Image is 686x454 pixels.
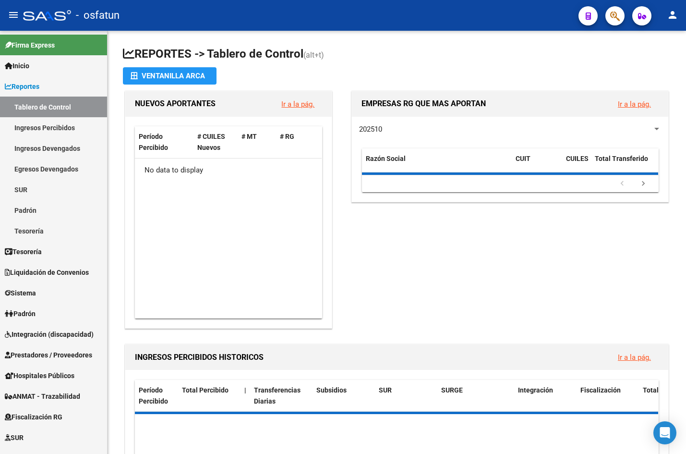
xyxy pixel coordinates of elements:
[618,353,651,362] a: Ir a la pág.
[437,380,514,412] datatable-header-cell: SURGE
[5,329,94,340] span: Integración (discapacidad)
[139,133,168,151] span: Período Percibido
[182,386,229,394] span: Total Percibido
[5,412,62,422] span: Fiscalización RG
[512,148,562,180] datatable-header-cell: CUIT
[280,133,294,140] span: # RG
[281,100,314,109] a: Ir a la pág.
[566,155,589,162] span: CUILES
[610,348,659,366] button: Ir a la pág.
[238,126,276,158] datatable-header-cell: # MT
[5,81,39,92] span: Reportes
[313,380,375,412] datatable-header-cell: Subsidios
[139,386,168,405] span: Período Percibido
[241,380,250,412] datatable-header-cell: |
[514,380,577,412] datatable-header-cell: Integración
[562,148,591,180] datatable-header-cell: CUILES
[254,386,301,405] span: Transferencias Diarias
[375,380,437,412] datatable-header-cell: SUR
[5,432,24,443] span: SUR
[613,179,631,189] a: go to previous page
[5,40,55,50] span: Firma Express
[5,370,74,381] span: Hospitales Públicos
[131,67,209,85] div: Ventanilla ARCA
[5,391,80,402] span: ANMAT - Trazabilidad
[197,133,225,151] span: # CUILES Nuevos
[595,155,648,162] span: Total Transferido
[591,148,658,180] datatable-header-cell: Total Transferido
[8,9,19,21] mat-icon: menu
[362,148,512,180] datatable-header-cell: Razón Social
[241,133,257,140] span: # MT
[316,386,347,394] span: Subsidios
[303,50,324,60] span: (alt+t)
[123,67,217,85] button: Ventanilla ARCA
[193,126,238,158] datatable-header-cell: # CUILES Nuevos
[5,288,36,298] span: Sistema
[5,61,29,71] span: Inicio
[580,386,621,394] span: Fiscalización
[123,46,671,63] h1: REPORTES -> Tablero de Control
[577,380,639,412] datatable-header-cell: Fiscalización
[135,126,193,158] datatable-header-cell: Período Percibido
[618,100,651,109] a: Ir a la pág.
[366,155,406,162] span: Razón Social
[178,380,241,412] datatable-header-cell: Total Percibido
[379,386,392,394] span: SUR
[518,386,553,394] span: Integración
[359,125,382,134] span: 202510
[5,267,89,278] span: Liquidación de Convenios
[135,353,264,362] span: INGRESOS PERCIBIDOS HISTORICOS
[276,126,314,158] datatable-header-cell: # RG
[653,421,676,444] div: Open Intercom Messenger
[5,246,42,257] span: Tesorería
[634,179,652,189] a: go to next page
[610,95,659,113] button: Ir a la pág.
[274,95,322,113] button: Ir a la pág.
[135,159,322,183] div: No data to display
[135,99,216,108] span: NUEVOS APORTANTES
[361,99,486,108] span: EMPRESAS RG QUE MAS APORTAN
[667,9,678,21] mat-icon: person
[441,386,463,394] span: SURGE
[76,5,120,26] span: - osfatun
[250,380,313,412] datatable-header-cell: Transferencias Diarias
[135,380,178,412] datatable-header-cell: Período Percibido
[516,155,530,162] span: CUIT
[244,386,246,394] span: |
[5,350,92,360] span: Prestadores / Proveedores
[643,386,679,394] span: Total Anses
[5,308,36,319] span: Padrón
